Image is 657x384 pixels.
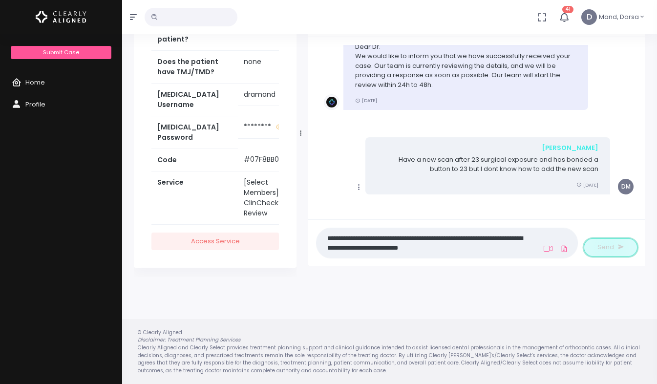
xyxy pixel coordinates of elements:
td: dramand [238,84,306,106]
div: [PERSON_NAME] [377,143,598,153]
td: none [238,50,306,83]
button: Send [584,238,637,256]
em: Disclaimer: Treatment Planning Services [138,336,240,343]
div: [Select Members] ClinCheck Review [244,177,300,218]
p: Dear Dr. We would like to inform you that we have successfully received your case. Our team is cu... [355,42,576,90]
p: Have a new scan after 23 surgical exposure and has bonded a button to 23 but I dont know how to a... [377,155,598,174]
img: Logo Horizontal [36,7,86,27]
small: [DATE] [355,97,377,104]
span: Profile [25,100,45,109]
small: [DATE] [576,182,598,188]
th: Does the patient have TMJ/TMD? [151,50,238,83]
div: © Clearly Aligned Clearly Aligned and Clearly Select provides treatment planning support and clin... [128,329,651,375]
span: DM [618,179,634,194]
a: Add Files [558,240,570,257]
th: Service [151,171,238,225]
span: D [581,9,597,25]
span: 41 [562,6,573,13]
td: #07F8BB08 [238,149,306,171]
a: Submit Case [11,46,111,59]
a: Add Loom Video [542,245,554,253]
span: Submit Case [43,48,79,56]
th: [MEDICAL_DATA] Username [151,83,238,116]
th: Code [151,149,238,171]
span: Home [25,78,45,87]
span: Send [597,242,614,252]
span: Mand, Dorsa [599,12,639,22]
th: [MEDICAL_DATA] Password [151,116,238,149]
a: Access Service [151,233,279,251]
